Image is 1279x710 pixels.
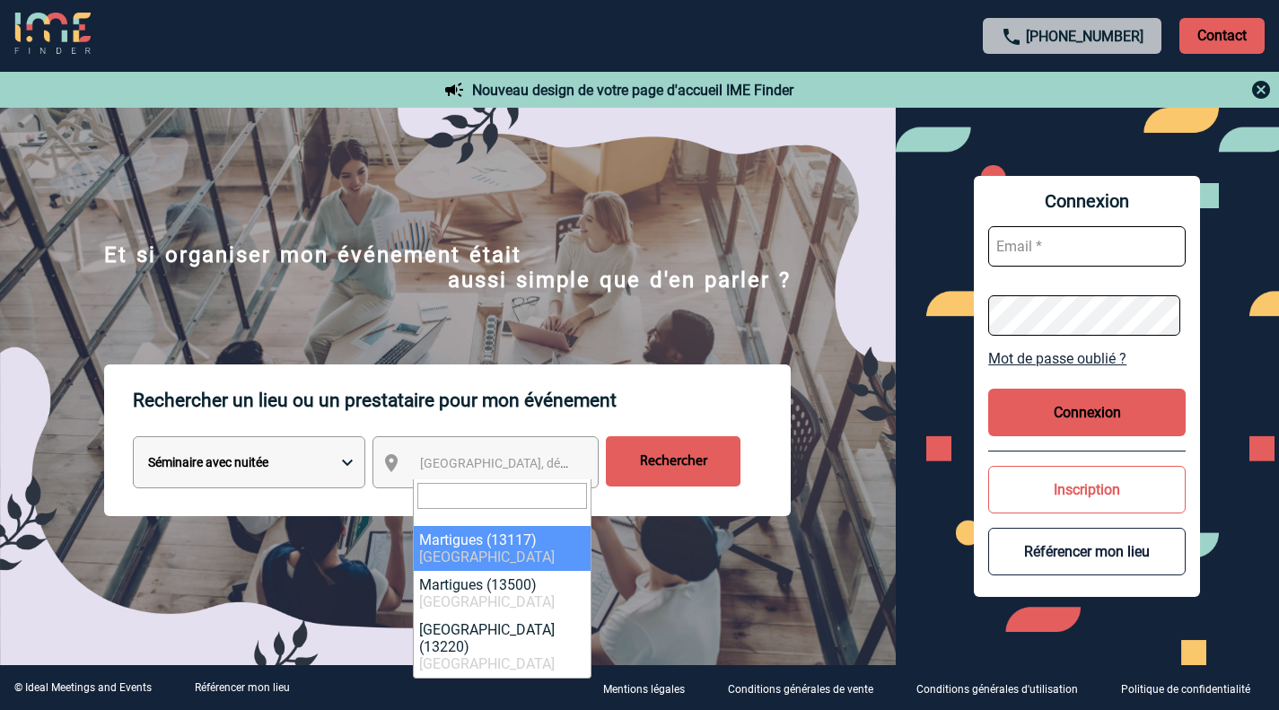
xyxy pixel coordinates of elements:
button: Référencer mon lieu [988,528,1186,575]
a: Conditions générales de vente [714,679,902,697]
p: Mentions légales [603,683,685,696]
li: Martigues (13500) [414,571,591,616]
p: Rechercher un lieu ou un prestataire pour mon événement [133,364,791,436]
li: [GEOGRAPHIC_DATA] (13220) [414,616,591,678]
img: call-24-px.png [1001,26,1022,48]
p: Conditions générales d'utilisation [916,683,1078,696]
button: Connexion [988,389,1186,436]
span: Connexion [988,190,1186,212]
p: Conditions générales de vente [728,683,873,696]
p: Contact [1179,18,1265,54]
input: Rechercher [606,436,740,486]
span: [GEOGRAPHIC_DATA] [419,548,555,565]
a: Conditions générales d'utilisation [902,679,1107,697]
a: Référencer mon lieu [195,681,290,694]
input: Email * [988,226,1186,267]
a: Mot de passe oublié ? [988,350,1186,367]
span: [GEOGRAPHIC_DATA], département, région... [420,456,670,470]
span: [GEOGRAPHIC_DATA] [419,593,555,610]
span: [GEOGRAPHIC_DATA] [419,655,555,672]
a: Politique de confidentialité [1107,679,1279,697]
button: Inscription [988,466,1186,513]
div: © Ideal Meetings and Events [14,681,152,694]
p: Politique de confidentialité [1121,683,1250,696]
a: [PHONE_NUMBER] [1026,28,1143,45]
li: Martigues (13117) [414,526,591,571]
a: Mentions légales [589,679,714,697]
